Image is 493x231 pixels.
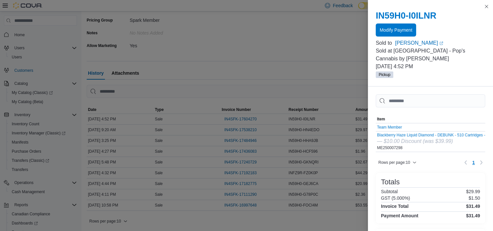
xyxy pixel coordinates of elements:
[395,39,485,47] a: [PERSON_NAME]External link
[376,159,419,166] button: Rows per page:10
[472,159,475,166] span: 1
[376,39,394,47] div: Sold to
[381,189,398,194] h6: Subtotal
[439,41,443,45] svg: External link
[380,27,412,33] span: Modify Payment
[381,213,418,218] h4: Payment Amount
[483,3,490,10] button: Close this dialog
[376,23,416,37] button: Modify Payment
[469,195,480,201] p: $1.50
[377,116,385,122] span: Item
[462,159,470,166] button: Previous page
[379,72,390,78] span: Pickup
[377,125,402,130] button: Team Member
[466,204,480,209] h4: $31.49
[470,157,477,168] ul: Pagination for table: MemoryTable from EuiInMemoryTable
[477,159,485,166] button: Next page
[470,157,477,168] button: Page 1 of 1
[466,213,480,218] h4: $31.49
[376,94,485,107] input: This is a search bar. As you type, the results lower in the page will automatically filter.
[466,189,480,194] p: $29.99
[376,47,485,63] p: Sold at [GEOGRAPHIC_DATA] - Pop's Cannabis by [PERSON_NAME]
[376,63,485,70] p: [DATE] 4:52 PM
[381,204,409,209] h4: Invoice Total
[376,10,485,21] h2: IN59H0-I0ILNR
[462,157,485,168] nav: Pagination for table: MemoryTable from EuiInMemoryTable
[376,71,393,78] span: Pickup
[381,178,399,186] h3: Totals
[381,195,410,201] h6: GST (5.000%)
[378,160,410,165] span: Rows per page : 10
